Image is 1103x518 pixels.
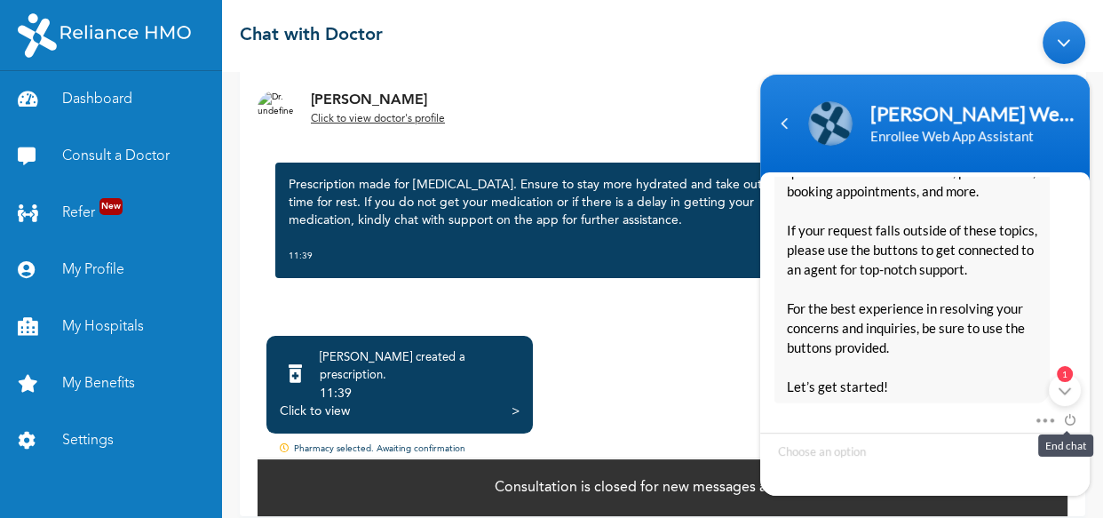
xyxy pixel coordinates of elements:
[320,349,520,385] div: [PERSON_NAME] created a prescription .
[99,198,123,215] span: New
[289,247,777,265] div: 11:39
[311,114,445,124] u: Click to view doctor's profile
[18,13,191,58] img: RelianceHMO's Logo
[289,176,777,229] p: Prescription made for [MEDICAL_DATA]. Ensure to stay more hydrated and take out time for rest. If...
[258,442,1067,458] div: Pharmacy selected. Awaiting confirmation
[258,91,293,126] img: Dr. undefined`
[311,90,445,111] p: [PERSON_NAME]
[320,385,520,402] div: 11:39
[280,402,350,420] div: Click to view
[495,477,831,498] p: Consultation is closed for new messages at this time
[512,402,520,420] div: >
[751,12,1099,505] iframe: SalesIQ Chatwindow
[240,22,383,49] h2: Chat with Doctor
